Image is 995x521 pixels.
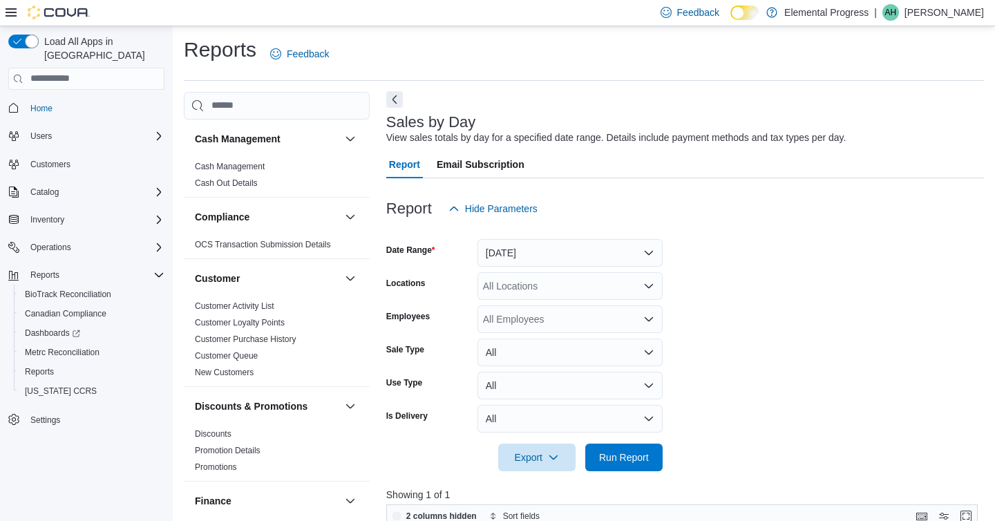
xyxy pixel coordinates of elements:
button: Metrc Reconciliation [14,343,170,362]
button: Hide Parameters [443,195,543,222]
button: Inventory [3,210,170,229]
button: [DATE] [477,239,663,267]
button: BioTrack Reconciliation [14,285,170,304]
span: [US_STATE] CCRS [25,386,97,397]
input: Dark Mode [730,6,759,20]
label: Date Range [386,245,435,256]
label: Sale Type [386,344,424,355]
span: Reports [25,267,164,283]
button: Export [498,444,576,471]
button: Cash Management [195,132,339,146]
span: New Customers [195,367,254,378]
a: BioTrack Reconciliation [19,286,117,303]
a: Customers [25,156,76,173]
button: All [477,339,663,366]
a: Settings [25,412,66,428]
span: Report [389,151,420,178]
button: Settings [3,409,170,429]
span: Dashboards [25,328,80,339]
button: Operations [25,239,77,256]
button: Customer [195,272,339,285]
a: OCS Transaction Submission Details [195,240,331,249]
button: Discounts & Promotions [195,399,339,413]
span: Dark Mode [730,20,731,21]
span: BioTrack Reconciliation [19,286,164,303]
span: Metrc Reconciliation [25,347,99,358]
span: Email Subscription [437,151,524,178]
a: Customer Purchase History [195,334,296,344]
span: Operations [30,242,71,253]
span: Home [25,100,164,117]
span: Inventory [30,214,64,225]
span: Users [25,128,164,144]
a: Home [25,100,58,117]
a: [US_STATE] CCRS [19,383,102,399]
div: Compliance [184,236,370,258]
button: Reports [3,265,170,285]
a: Customer Activity List [195,301,274,311]
button: Catalog [25,184,64,200]
span: Feedback [287,47,329,61]
label: Use Type [386,377,422,388]
span: Inventory [25,211,164,228]
button: Compliance [342,209,359,225]
button: Catalog [3,182,170,202]
label: Employees [386,311,430,322]
span: AH [885,4,897,21]
button: Finance [342,493,359,509]
h3: Cash Management [195,132,281,146]
span: Promotion Details [195,445,260,456]
span: Settings [25,410,164,428]
span: Users [30,131,52,142]
nav: Complex example [8,93,164,466]
span: Catalog [25,184,164,200]
button: Users [25,128,57,144]
span: Export [506,444,567,471]
button: Customer [342,270,359,287]
p: Showing 1 of 1 [386,488,984,502]
button: Run Report [585,444,663,471]
span: Cash Out Details [195,178,258,189]
a: Cash Management [195,162,265,171]
div: Customer [184,298,370,386]
span: Reports [30,269,59,281]
button: Open list of options [643,281,654,292]
button: Operations [3,238,170,257]
h3: Report [386,200,432,217]
div: Cash Management [184,158,370,197]
span: Reports [25,366,54,377]
button: Customers [3,154,170,174]
span: OCS Transaction Submission Details [195,239,331,250]
a: Reports [19,363,59,380]
span: Washington CCRS [19,383,164,399]
span: Home [30,103,53,114]
a: New Customers [195,368,254,377]
button: Home [3,98,170,118]
span: Customer Queue [195,350,258,361]
h1: Reports [184,36,256,64]
span: Customers [25,155,164,173]
a: Promotions [195,462,237,472]
button: Open list of options [643,314,654,325]
span: Feedback [677,6,719,19]
label: Is Delivery [386,410,428,421]
button: Users [3,126,170,146]
img: Cova [28,6,90,19]
span: Metrc Reconciliation [19,344,164,361]
a: Promotion Details [195,446,260,455]
button: [US_STATE] CCRS [14,381,170,401]
a: Feedback [265,40,334,68]
a: Metrc Reconciliation [19,344,105,361]
span: Customers [30,159,70,170]
h3: Finance [195,494,231,508]
a: Customer Loyalty Points [195,318,285,328]
button: All [477,405,663,433]
span: Hide Parameters [465,202,538,216]
span: Customer Loyalty Points [195,317,285,328]
span: Canadian Compliance [25,308,106,319]
h3: Compliance [195,210,249,224]
button: Cash Management [342,131,359,147]
p: [PERSON_NAME] [904,4,984,21]
div: View sales totals by day for a specified date range. Details include payment methods and tax type... [386,131,846,145]
a: Dashboards [19,325,86,341]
